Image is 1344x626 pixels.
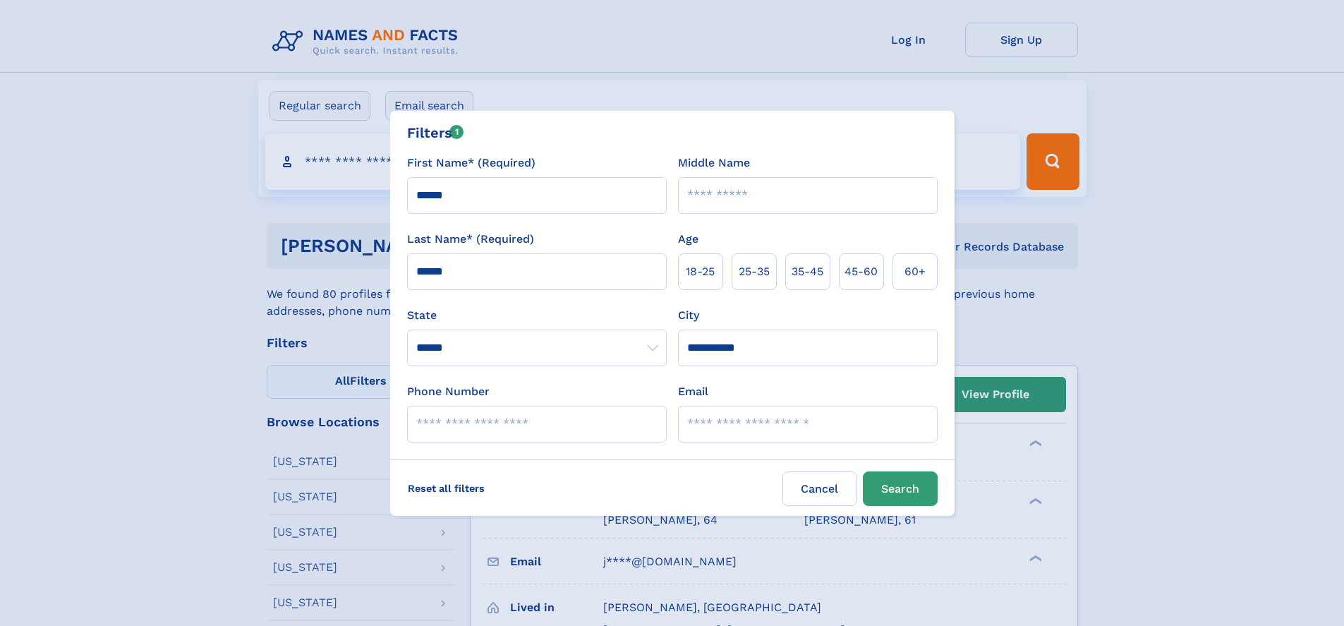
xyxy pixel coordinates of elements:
[407,231,534,248] label: Last Name* (Required)
[678,231,698,248] label: Age
[407,307,667,324] label: State
[792,263,823,280] span: 35‑45
[407,155,535,171] label: First Name* (Required)
[904,263,926,280] span: 60+
[782,471,857,506] label: Cancel
[399,471,494,505] label: Reset all filters
[739,263,770,280] span: 25‑35
[407,122,464,143] div: Filters
[678,383,708,400] label: Email
[678,307,699,324] label: City
[844,263,878,280] span: 45‑60
[678,155,750,171] label: Middle Name
[863,471,938,506] button: Search
[407,383,490,400] label: Phone Number
[686,263,715,280] span: 18‑25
